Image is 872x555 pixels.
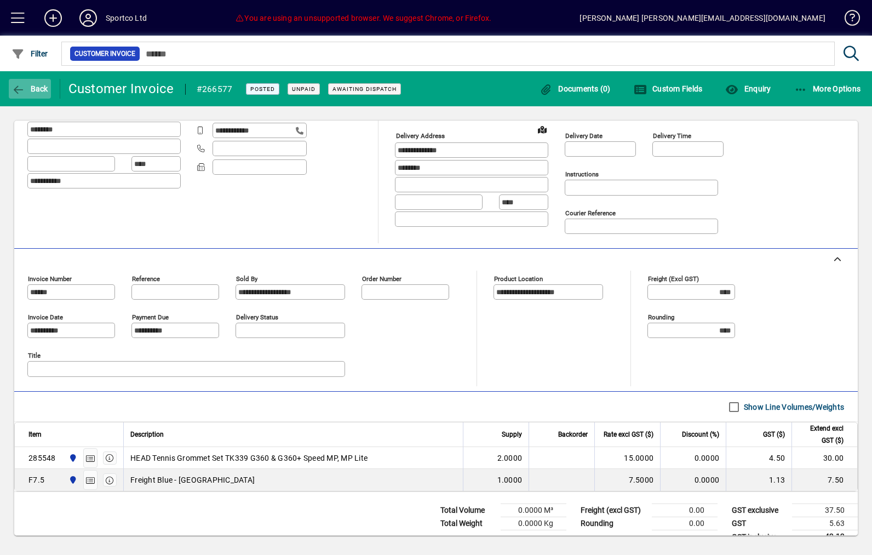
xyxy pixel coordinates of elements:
button: Back [9,79,51,99]
mat-label: Invoice number [28,275,72,283]
span: GST ($) [763,428,785,440]
td: Total Volume [435,504,501,517]
mat-label: Freight (excl GST) [648,275,699,283]
td: 0.00 [652,504,718,517]
mat-label: Rounding [648,313,674,321]
span: You are using an unsupported browser. We suggest Chrome, or Firefox. [235,14,491,22]
span: Enquiry [725,84,771,93]
mat-label: Delivery time [653,132,691,140]
td: 0.0000 M³ [501,504,566,517]
td: 43.13 [792,530,858,544]
span: Unpaid [292,85,315,93]
td: 37.50 [792,504,858,517]
mat-label: Courier Reference [565,209,616,217]
mat-label: Reference [132,275,160,283]
span: Freight Blue - [GEOGRAPHIC_DATA] [130,474,255,485]
span: More Options [794,84,861,93]
button: Filter [9,44,51,64]
div: 7.5000 [601,474,653,485]
mat-label: Delivery status [236,313,278,321]
td: 5.63 [792,517,858,530]
span: Posted [250,85,275,93]
mat-label: Order number [362,275,401,283]
td: 30.00 [791,447,857,469]
span: Filter [12,49,48,58]
span: Sportco Ltd Warehouse [66,474,78,486]
td: 1.13 [726,469,791,491]
span: Supply [502,428,522,440]
div: [PERSON_NAME] [PERSON_NAME][EMAIL_ADDRESS][DOMAIN_NAME] [580,9,825,27]
button: Documents (0) [537,79,613,99]
button: Profile [71,8,106,28]
td: Freight (excl GST) [575,504,652,517]
span: Discount (%) [682,428,719,440]
mat-label: Invoice date [28,313,63,321]
button: More Options [791,79,864,99]
span: Awaiting Dispatch [332,85,397,93]
span: Sportco Ltd Warehouse [66,452,78,464]
span: Item [28,428,42,440]
div: 285548 [28,453,56,464]
span: Documents (0) [540,84,611,93]
span: 2.0000 [497,453,523,464]
td: 0.0000 [660,469,726,491]
td: 0.0000 [660,447,726,469]
button: Enquiry [722,79,773,99]
span: Description [130,428,164,440]
span: 1.0000 [497,474,523,485]
a: Knowledge Base [836,2,858,38]
mat-label: Instructions [565,170,599,178]
span: HEAD Tennis Grommet Set TK339 G360 & G360+ Speed MP, MP Lite [130,453,368,464]
span: Rate excl GST ($) [604,428,653,440]
div: #266577 [197,81,233,98]
button: Custom Fields [631,79,705,99]
mat-label: Delivery date [565,132,603,140]
td: Total Weight [435,517,501,530]
label: Show Line Volumes/Weights [742,402,844,413]
mat-label: Payment due [132,313,169,321]
a: View on map [533,121,551,138]
td: 4.50 [726,447,791,469]
td: GST [726,517,792,530]
div: 15.0000 [601,453,653,464]
div: Customer Invoice [68,80,174,98]
mat-label: Title [28,352,41,359]
td: GST inclusive [726,530,792,544]
td: Rounding [575,517,652,530]
button: Add [36,8,71,28]
td: 0.0000 Kg [501,517,566,530]
div: F7.5 [28,474,44,485]
mat-label: Product location [494,275,543,283]
span: Backorder [558,428,588,440]
span: Extend excl GST ($) [799,422,844,447]
mat-label: Sold by [236,275,257,283]
div: Sportco Ltd [106,9,147,27]
span: Back [12,84,48,93]
span: Custom Fields [634,84,703,93]
td: GST exclusive [726,504,792,517]
td: 7.50 [791,469,857,491]
span: Customer Invoice [74,48,135,59]
td: 0.00 [652,517,718,530]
